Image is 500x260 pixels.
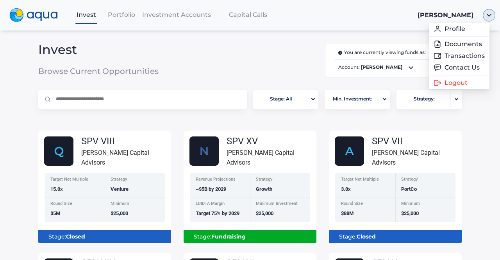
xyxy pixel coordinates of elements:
a: Capital Calls [214,7,282,23]
div: Strategy [401,177,451,184]
div: Stage: [190,230,310,243]
img: portfolio-arrow [455,98,458,100]
span: ~$5B by 2029 [196,186,226,192]
a: Investment Accounts [139,7,214,23]
img: ellipse [483,9,495,22]
div: Round Size [50,201,100,208]
span: Stage: All [270,91,292,107]
div: Strategy [111,177,160,184]
span: Venture [111,186,129,192]
button: Stage: Allportfolio-arrow [253,90,318,109]
div: [PERSON_NAME] Capital Advisors [372,148,462,167]
img: i.svg [338,51,344,55]
img: Group_48614.svg [44,136,73,166]
span: PortCo [401,186,417,192]
a: messageContact Us [434,64,485,72]
span: 3.0x [341,186,351,192]
span: [PERSON_NAME] [418,11,473,19]
span: Min. Investment: [333,91,372,107]
span: Account: [335,63,452,72]
span: Strategy: [414,91,435,107]
div: Stage: [45,230,165,243]
img: portfolio-arrow [311,98,315,100]
img: AlphaFund.svg [335,136,364,166]
div: Target Net Multiple [341,177,391,184]
span: Growth [256,186,272,192]
span: Invest [77,11,96,18]
span: 15.0x [50,186,63,192]
img: Magnifier [45,97,50,102]
span: Target 75% by 2029 [196,210,239,216]
div: Strategy [256,177,305,184]
div: SPV XV [227,136,316,146]
img: portfolio-arrow [383,98,386,100]
span: You are currently viewing funds as: [338,49,426,56]
div: Revenue Projections [196,177,245,184]
b: [PERSON_NAME] [361,64,402,70]
div: Minimum [111,201,160,208]
div: EBIDTA Margin [196,201,245,208]
a: FileDocuments [434,40,485,48]
div: [PERSON_NAME] Capital Advisors [227,148,316,167]
button: Strategy:portfolio-arrow [396,90,462,109]
span: Browse Current Opportunities [38,67,179,75]
div: [PERSON_NAME] Capital Advisors [81,148,171,167]
img: Logout [434,79,441,87]
div: Round Size [341,201,391,208]
div: SPV VIII [81,136,171,146]
span: Invest [38,46,179,54]
div: Stage: [335,230,455,243]
div: Minimum Investment [256,201,305,208]
button: Min. Investment:portfolio-arrow [325,90,390,109]
span: Portfolio [108,11,135,18]
span: $25,000 [111,210,128,216]
a: WalletTransactions [434,52,485,60]
span: Logout [445,80,468,86]
b: Closed [357,233,376,240]
img: Nscale_fund_card.svg [189,136,219,166]
div: Minimum [401,201,451,208]
a: userProfile [434,25,485,33]
b: Closed [66,233,85,240]
span: $88M [341,210,354,216]
a: logo [5,6,69,24]
b: Fundraising [211,233,246,240]
a: Portfolio [104,7,139,23]
span: Capital Calls [229,11,267,18]
a: Invest [69,7,104,23]
span: $5M [50,210,60,216]
span: $25,000 [256,210,273,216]
span: Investment Accounts [142,11,211,18]
div: SPV VII [372,136,462,146]
img: logo [9,8,58,22]
span: $25,000 [401,210,419,216]
div: Target Net Multiple [50,177,100,184]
